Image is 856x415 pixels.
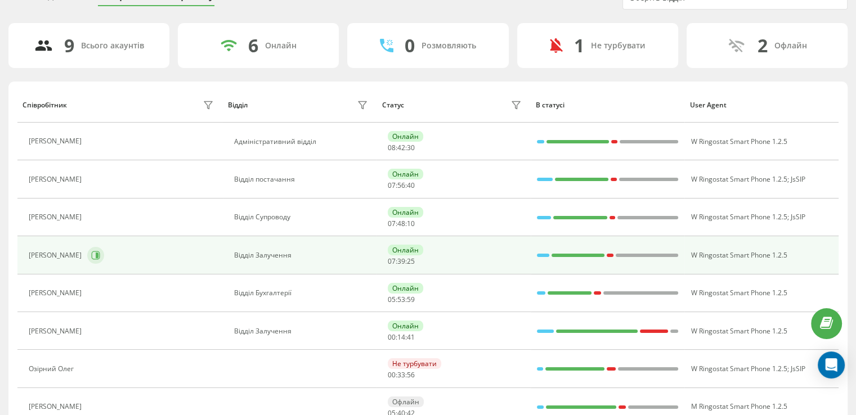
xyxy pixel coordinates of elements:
span: 53 [397,295,405,304]
div: Статус [382,101,404,109]
div: User Agent [690,101,833,109]
div: [PERSON_NAME] [29,175,84,183]
span: 59 [407,295,415,304]
div: Open Intercom Messenger [818,351,845,378]
div: В статусі [536,101,679,109]
div: : : [388,333,415,341]
span: 30 [407,143,415,152]
span: 00 [388,370,396,380]
span: 10 [407,219,415,228]
div: Відділ Залучення [234,327,371,335]
div: Співробітник [23,101,67,109]
div: : : [388,258,415,265]
div: Онлайн [388,283,423,294]
div: Відділ постачання [234,175,371,183]
div: Онлайн [265,41,297,51]
span: W Ringostat Smart Phone 1.2.5 [691,250,787,260]
div: Адміністративний відділ [234,138,371,146]
span: 56 [397,181,405,190]
span: W Ringostat Smart Phone 1.2.5 [691,174,787,184]
span: 42 [397,143,405,152]
span: 07 [388,256,396,266]
div: 6 [248,35,258,56]
span: W Ringostat Smart Phone 1.2.5 [691,288,787,297]
div: 2 [757,35,767,56]
div: Не турбувати [388,358,441,369]
span: 07 [388,181,396,190]
span: W Ringostat Smart Phone 1.2.5 [691,212,787,222]
div: : : [388,144,415,152]
span: 56 [407,370,415,380]
div: : : [388,371,415,379]
div: Онлайн [388,207,423,218]
span: JsSIP [790,364,805,373]
div: [PERSON_NAME] [29,403,84,411]
span: 00 [388,332,396,342]
span: W Ringostat Smart Phone 1.2.5 [691,137,787,146]
div: Відділ Супроводу [234,213,371,221]
span: 07 [388,219,396,228]
div: : : [388,182,415,190]
div: Відділ Бухгалтерії [234,289,371,297]
div: Відділ [228,101,248,109]
div: Озірний Олег [29,365,77,373]
span: W Ringostat Smart Phone 1.2.5 [691,326,787,336]
span: JsSIP [790,212,805,222]
div: : : [388,220,415,228]
span: 40 [407,181,415,190]
span: 41 [407,332,415,342]
span: 39 [397,256,405,266]
div: 1 [574,35,584,56]
span: 25 [407,256,415,266]
span: 48 [397,219,405,228]
div: Всього акаунтів [81,41,144,51]
span: 08 [388,143,396,152]
div: [PERSON_NAME] [29,137,84,145]
span: 14 [397,332,405,342]
div: Онлайн [388,131,423,142]
div: [PERSON_NAME] [29,213,84,221]
div: [PERSON_NAME] [29,251,84,259]
div: 0 [405,35,415,56]
span: 05 [388,295,396,304]
div: Розмовляють [422,41,476,51]
span: 33 [397,370,405,380]
div: Онлайн [388,245,423,255]
div: [PERSON_NAME] [29,327,84,335]
div: Відділ Залучення [234,251,371,259]
div: 9 [64,35,74,56]
span: W Ringostat Smart Phone 1.2.5 [691,364,787,373]
div: Офлайн [388,396,424,407]
div: Офлайн [774,41,806,51]
div: Онлайн [388,321,423,331]
div: : : [388,296,415,304]
div: Онлайн [388,169,423,179]
span: JsSIP [790,174,805,184]
span: M Ringostat Smart Phone 1.2.5 [691,402,787,411]
div: Не турбувати [591,41,646,51]
div: [PERSON_NAME] [29,289,84,297]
